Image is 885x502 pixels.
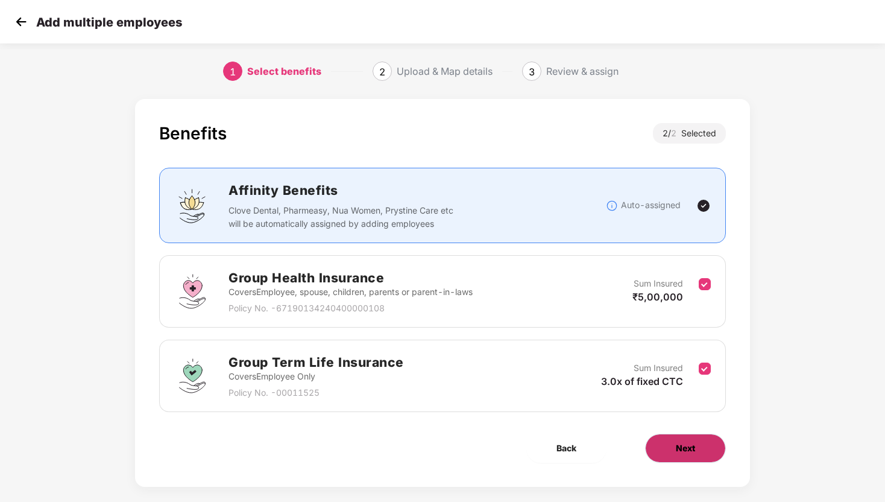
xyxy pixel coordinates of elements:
[606,200,618,212] img: svg+xml;base64,PHN2ZyBpZD0iSW5mb18tXzMyeDMyIiBkYXRhLW5hbWU9IkluZm8gLSAzMngzMiIgeG1sbnM9Imh0dHA6Ly...
[696,199,711,213] img: svg+xml;base64,PHN2ZyBpZD0iVGljay0yNHgyNCIgeG1sbnM9Imh0dHA6Ly93d3cudzMub3JnLzIwMDAvc3ZnIiB3aWR0aD...
[174,273,210,310] img: svg+xml;base64,PHN2ZyBpZD0iR3JvdXBfSGVhbHRoX0luc3VyYW5jZSIgZGF0YS1uYW1lPSJHcm91cCBIZWFsdGggSW5zdX...
[397,62,493,81] div: Upload & Map details
[653,123,726,144] div: 2 / Selected
[36,15,182,30] p: Add multiple employees
[228,370,404,383] p: Covers Employee Only
[379,66,385,78] span: 2
[671,128,681,138] span: 2
[634,277,683,290] p: Sum Insured
[546,62,619,81] div: Review & assign
[621,199,681,212] p: Auto-assigned
[12,13,30,31] img: svg+xml;base64,PHN2ZyB4bWxucz0iaHR0cDovL3d3dy53My5vcmcvMjAwMC9zdmciIHdpZHRoPSIzMCIgaGVpZ2h0PSIzMC...
[228,285,473,299] p: Covers Employee, spouse, children, parents or parent-in-laws
[228,302,473,315] p: Policy No. - 67190134240400000108
[645,434,726,463] button: Next
[526,434,606,463] button: Back
[228,204,455,230] p: Clove Dental, Pharmeasy, Nua Women, Prystine Care etc will be automatically assigned by adding em...
[247,62,321,81] div: Select benefits
[228,386,404,399] p: Policy No. - 00011525
[228,180,605,200] h2: Affinity Benefits
[159,123,227,144] div: Benefits
[174,358,210,394] img: svg+xml;base64,PHN2ZyBpZD0iR3JvdXBfVGVybV9MaWZlX0luc3VyYW5jZSIgZGF0YS1uYW1lPSJHcm91cCBUZXJtIExpZm...
[601,375,683,387] span: 3.0x of fixed CTC
[529,66,535,78] span: 3
[230,66,236,78] span: 1
[632,291,683,303] span: ₹5,00,000
[676,442,695,455] span: Next
[174,188,210,224] img: svg+xml;base64,PHN2ZyBpZD0iQWZmaW5pdHlfQmVuZWZpdHMiIGRhdGEtbmFtZT0iQWZmaW5pdHkgQmVuZWZpdHMiIHhtbG...
[556,442,576,455] span: Back
[634,361,683,375] p: Sum Insured
[228,352,404,372] h2: Group Term Life Insurance
[228,268,473,288] h2: Group Health Insurance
